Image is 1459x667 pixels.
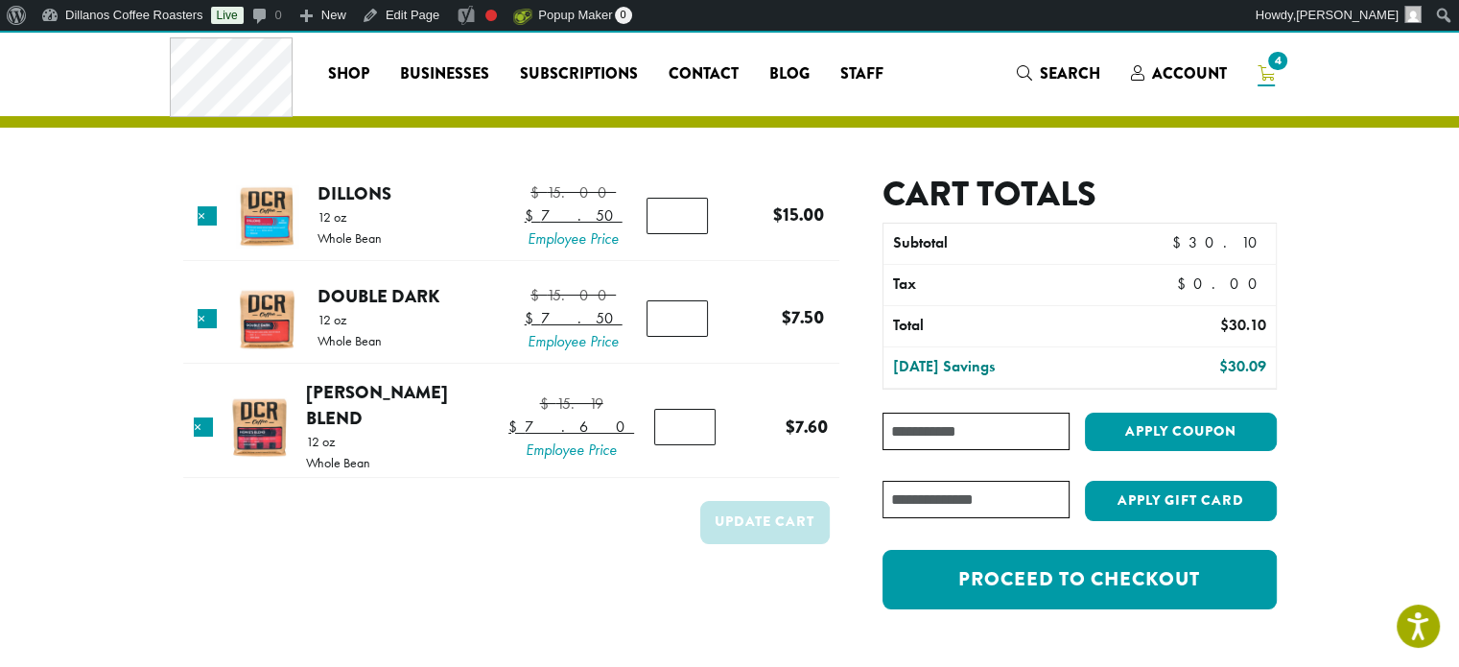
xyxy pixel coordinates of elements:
span: $ [508,417,525,437]
p: 12 oz [306,435,370,448]
p: Whole Bean [318,334,382,347]
div: Focus keyphrase not set [485,10,497,21]
bdi: 30.10 [1219,315,1265,335]
span: Employee Price [525,330,623,353]
p: Whole Bean [318,231,382,245]
span: Search [1040,62,1100,84]
bdi: 15.00 [773,202,824,227]
bdi: 15.19 [540,393,603,414]
bdi: 7.50 [525,205,623,226]
a: Proceed to checkout [882,550,1276,609]
span: $ [1171,232,1188,252]
input: Product quantity [647,198,708,234]
input: Product quantity [647,300,708,337]
span: $ [1219,315,1228,335]
p: Whole Bean [306,456,370,469]
th: Total [883,306,1118,346]
button: Update cart [700,501,830,544]
span: Contact [669,62,739,86]
span: $ [525,308,541,328]
a: Remove this item [198,206,217,226]
span: Staff [840,62,883,86]
a: Double Dark [318,283,439,309]
th: [DATE] Savings [883,347,1118,388]
bdi: 30.10 [1171,232,1265,252]
span: 0 [615,7,632,24]
span: $ [530,182,547,202]
button: Apply coupon [1085,413,1277,452]
span: Subscriptions [520,62,638,86]
bdi: 7.50 [782,304,824,330]
span: $ [530,285,547,305]
span: $ [525,205,541,226]
span: Employee Price [525,227,623,250]
a: Search [1001,58,1116,89]
span: $ [1218,356,1227,376]
span: $ [786,414,795,440]
p: 12 oz [318,210,382,224]
a: Remove this item [194,417,213,437]
p: 12 oz [318,313,382,326]
h2: Cart totals [882,174,1276,215]
bdi: 15.00 [530,285,616,305]
th: Subtotal [883,224,1118,264]
bdi: 15.00 [530,182,616,202]
a: Live [211,7,244,24]
img: Double Dark [236,288,298,350]
a: Dillons [318,180,391,206]
bdi: 7.50 [525,308,623,328]
span: Businesses [400,62,489,86]
button: Apply Gift Card [1085,481,1277,521]
a: [PERSON_NAME] Blend [306,379,448,432]
span: [PERSON_NAME] [1296,8,1399,22]
a: Staff [825,59,899,89]
span: 4 [1264,48,1290,74]
span: $ [782,304,791,330]
bdi: 30.09 [1218,356,1265,376]
span: $ [773,202,783,227]
bdi: 0.00 [1177,274,1266,294]
span: Employee Price [508,439,634,462]
img: Dillons [236,185,298,248]
span: Shop [328,62,369,86]
a: Remove this item [198,309,217,328]
bdi: 7.60 [508,417,634,437]
span: $ [1177,274,1193,294]
th: Tax [883,265,1161,305]
a: Shop [313,59,385,89]
span: Blog [769,62,810,86]
span: $ [540,393,556,414]
span: Account [1152,62,1227,84]
input: Product quantity [654,409,716,445]
img: Howie's Blend [228,396,291,459]
bdi: 7.60 [786,414,828,440]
